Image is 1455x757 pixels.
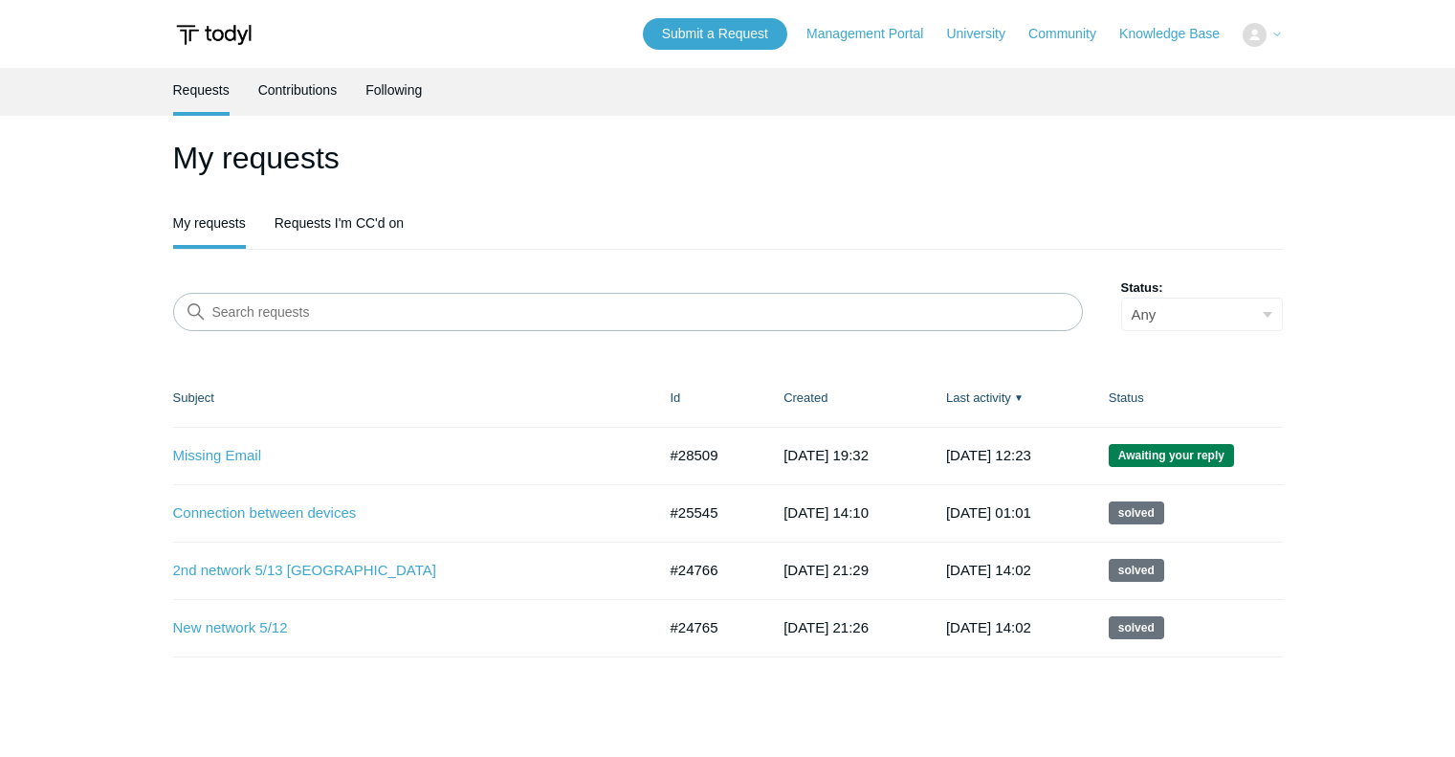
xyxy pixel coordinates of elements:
[946,447,1031,463] time: 2025-09-30T12:23:34+00:00
[173,369,651,427] th: Subject
[1014,390,1024,405] span: ▼
[173,445,628,467] a: Missing Email
[173,560,628,582] a: 2nd network 5/13 [GEOGRAPHIC_DATA]
[1121,278,1283,298] label: Status:
[173,135,1283,181] h1: My requests
[275,201,404,245] a: Requests I'm CC'd on
[651,599,765,657] td: #24765
[1090,369,1283,427] th: Status
[365,68,422,112] a: Following
[783,390,827,405] a: Created
[1109,444,1234,467] span: We are waiting for you to respond
[651,542,765,599] td: #24766
[643,18,787,50] a: Submit a Request
[946,390,1011,405] a: Last activity▼
[173,68,230,112] a: Requests
[946,562,1031,578] time: 2025-06-02T14:02:18+00:00
[783,504,869,521] time: 2025-06-18T14:10:39+00:00
[946,24,1024,44] a: University
[1109,616,1164,639] span: This request has been solved
[783,562,869,578] time: 2025-05-07T21:29:05+00:00
[783,447,869,463] time: 2025-09-29T19:32:31+00:00
[1028,24,1115,44] a: Community
[173,201,246,245] a: My requests
[651,484,765,542] td: #25545
[258,68,338,112] a: Contributions
[173,502,628,524] a: Connection between devices
[173,17,254,53] img: Todyl Support Center Help Center home page
[946,504,1031,521] time: 2025-07-17T01:01:54+00:00
[173,293,1083,331] input: Search requests
[946,619,1031,635] time: 2025-06-02T14:02:18+00:00
[783,619,869,635] time: 2025-05-07T21:26:29+00:00
[806,24,942,44] a: Management Portal
[1109,559,1164,582] span: This request has been solved
[173,617,628,639] a: New network 5/12
[1109,501,1164,524] span: This request has been solved
[1119,24,1239,44] a: Knowledge Base
[651,369,765,427] th: Id
[651,427,765,484] td: #28509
